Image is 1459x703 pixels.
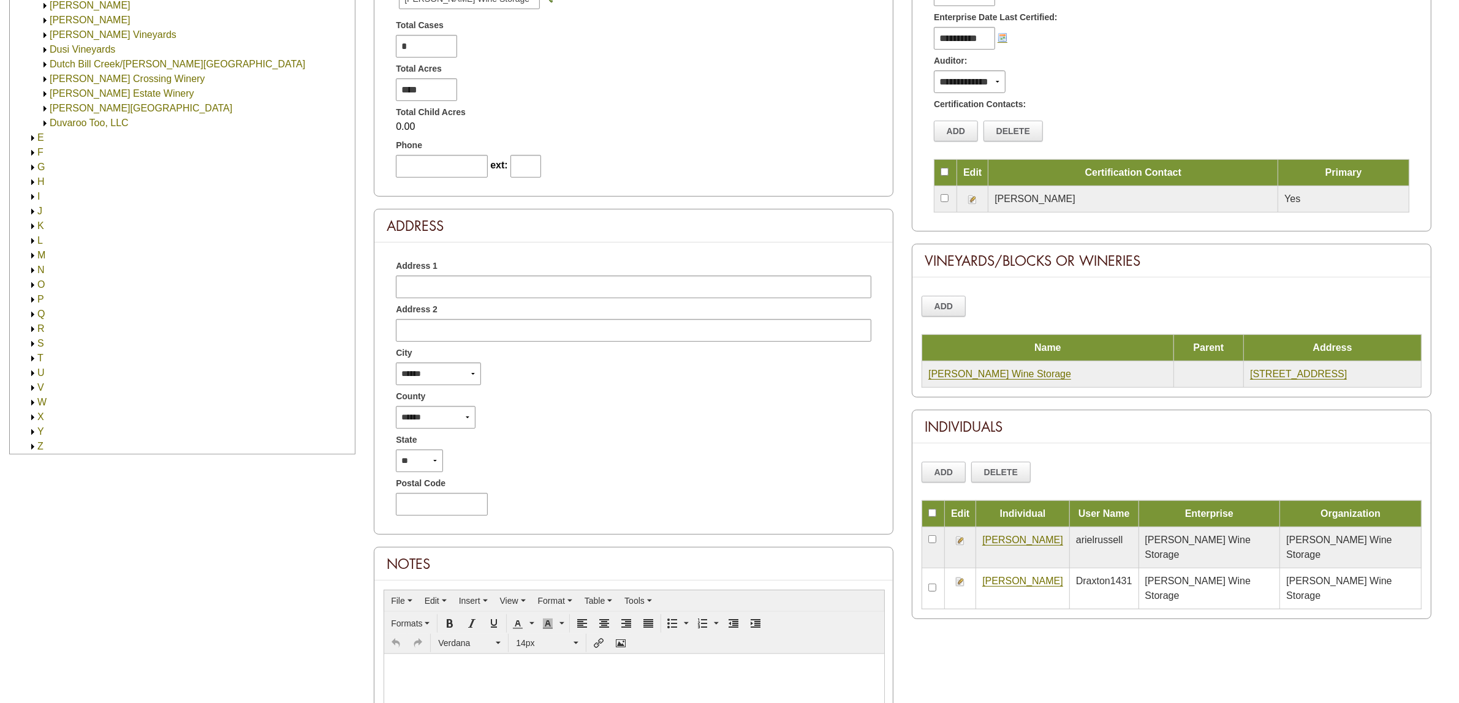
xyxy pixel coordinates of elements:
[396,121,415,132] span: 0.00
[50,44,115,55] a: Dusi Vineyards
[934,121,978,141] a: Add
[37,412,44,422] a: X
[425,596,439,606] span: Edit
[40,16,50,25] img: Expand Duncan Rassi Vineyard
[1280,500,1422,527] td: Organization
[37,367,45,378] a: U
[28,178,37,187] img: Expand H
[37,323,45,334] a: R
[396,260,438,273] span: Address 1
[616,614,637,633] div: Align right
[928,369,1071,380] a: [PERSON_NAME] Wine Storage
[982,576,1063,587] a: [PERSON_NAME]
[40,31,50,40] img: Expand Dunning Vineyards
[610,634,631,652] div: Insert/edit image
[1284,194,1300,204] span: Yes
[40,1,50,10] img: Expand Dunbar Vineyard
[1173,334,1243,361] td: Parent
[663,614,692,633] div: Bullet list
[40,45,50,55] img: Expand Dusi Vineyards
[1145,535,1251,560] span: [PERSON_NAME] Wine Storage
[934,55,967,67] span: Auditor:
[37,132,44,143] a: E
[37,338,44,348] a: S
[50,118,129,128] a: Duvaroo Too, LLC
[40,60,50,69] img: Expand Dutch Bill Creek/Heintz Ranch
[483,614,504,633] div: Underline
[28,398,37,407] img: Expand W
[37,382,44,393] a: V
[37,191,40,201] a: I
[572,614,593,633] div: Align left
[50,88,194,99] a: [PERSON_NAME] Estate Winery
[37,265,45,275] a: N
[40,104,50,113] img: Expand Dutton Ranch
[983,121,1042,141] a: Delete
[28,442,37,451] img: Expand Z
[588,634,609,652] div: Insert/edit link
[28,295,37,304] img: Expand P
[28,310,37,319] img: Expand Q
[28,207,37,216] img: Expand J
[37,147,44,157] a: F
[516,637,571,649] span: 14px
[693,614,722,633] div: Numbered list
[1250,369,1347,380] a: [STREET_ADDRESS]
[28,236,37,246] img: Expand L
[37,426,44,437] a: Y
[396,19,444,32] span: Total Cases
[28,133,37,143] img: Expand E
[374,547,893,581] div: Notes
[594,614,615,633] div: Align center
[37,441,44,451] a: Z
[37,353,44,363] a: T
[539,614,567,633] div: Background color
[934,11,1058,24] span: Enterprise Date Last Certified:
[37,279,45,290] a: O
[1286,576,1392,601] span: [PERSON_NAME] Wine Storage
[391,596,405,606] span: File
[40,89,50,99] img: Expand Dutton Estate Winery
[396,139,422,152] span: Phone
[510,634,584,652] div: Font Sizes
[37,162,45,172] a: G
[28,339,37,348] img: Expand S
[500,596,518,606] span: View
[396,477,445,490] span: Postal Code
[955,577,965,587] img: Edit
[28,413,37,422] img: Expand X
[37,206,42,216] a: J
[922,462,966,483] a: Add
[37,235,43,246] a: L
[28,251,37,260] img: Expand M
[439,614,460,633] div: Bold
[1286,535,1392,560] span: [PERSON_NAME] Wine Storage
[396,347,412,359] span: City
[396,434,417,446] span: State
[1076,535,1123,545] span: arielrussell
[50,103,232,113] a: [PERSON_NAME][GEOGRAPHIC_DATA]
[438,637,493,649] span: Verdana
[28,383,37,393] img: Expand V
[50,73,205,84] a: [PERSON_NAME] Crossing Winery
[745,614,766,633] div: Increase indent
[37,250,45,260] a: M
[988,159,1278,186] td: Certification Contact
[1244,334,1422,361] td: Address
[538,596,565,606] span: Format
[37,309,45,319] a: Q
[922,334,1174,361] td: Name
[995,194,1075,204] span: [PERSON_NAME]
[1069,500,1139,527] td: User Name
[934,98,1026,111] span: Certification Contacts:
[28,325,37,334] img: Expand R
[40,75,50,84] img: Expand Dutcher Crossing Winery
[982,535,1063,546] a: [PERSON_NAME]
[28,148,37,157] img: Expand F
[374,209,893,242] div: Address
[585,596,605,606] span: Table
[955,536,965,546] img: Edit
[922,296,966,317] a: Add
[976,500,1070,527] td: Individual
[638,614,659,633] div: Justify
